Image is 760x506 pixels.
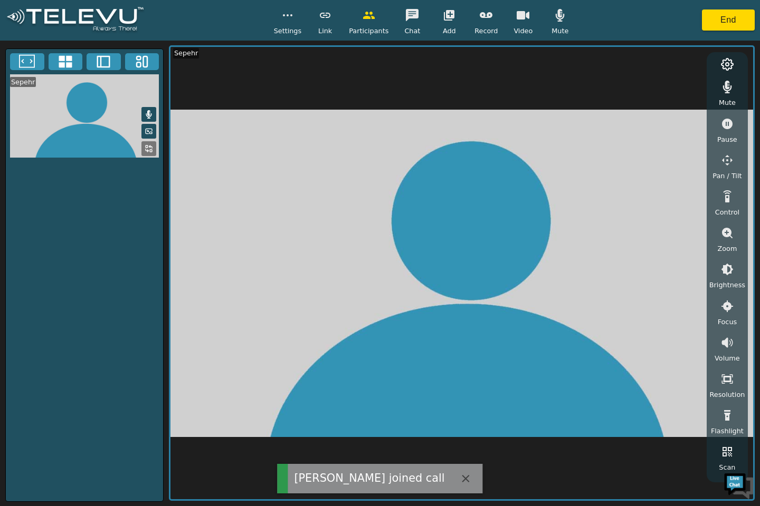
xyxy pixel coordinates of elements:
div: Sepehr [173,48,199,58]
span: Scan [719,462,735,472]
div: Chat with us now [55,55,177,69]
span: Flashlight [711,426,744,436]
div: [PERSON_NAME] joined call [294,470,444,486]
button: Two Window Medium [87,53,121,70]
button: Mute [141,107,156,122]
span: Brightness [709,280,745,290]
button: End [702,9,755,31]
span: Add [443,26,456,36]
span: Control [715,207,739,217]
div: Sepehr [10,77,36,87]
span: Focus [718,317,737,327]
img: Chat Widget [723,469,755,501]
textarea: Type your message and hit 'Enter' [5,288,201,325]
span: Video [514,26,533,36]
span: Link [318,26,332,36]
img: logoWhite.png [5,7,145,34]
span: We're online! [61,133,146,239]
span: Settings [274,26,302,36]
button: Three Window Medium [125,53,159,70]
div: Minimize live chat window [173,5,198,31]
span: Pan / Tilt [712,171,742,181]
button: Picture in Picture [141,124,156,139]
button: Fullscreen [10,53,44,70]
span: Record [474,26,498,36]
span: Volume [715,353,740,363]
span: Zoom [717,244,737,254]
button: 4x4 [49,53,83,70]
span: Resolution [709,390,745,400]
span: Chat [404,26,420,36]
span: Mute [552,26,568,36]
span: Pause [717,134,737,144]
button: Replace Feed [141,141,156,156]
span: Participants [349,26,388,36]
span: Mute [719,98,736,108]
img: d_736959983_company_1615157101543_736959983 [18,49,44,75]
